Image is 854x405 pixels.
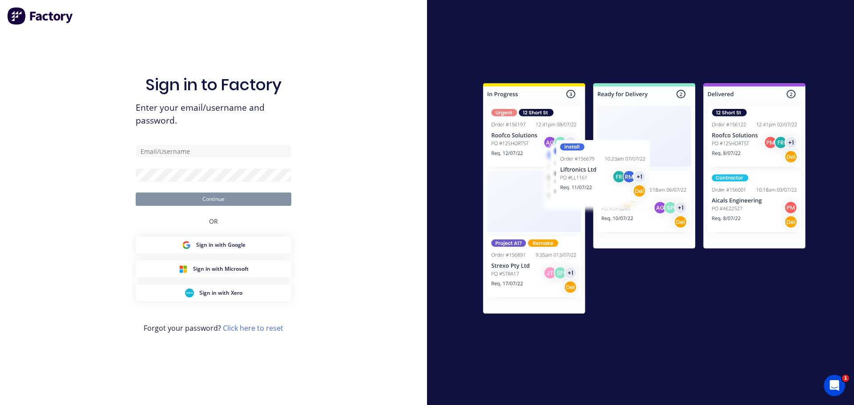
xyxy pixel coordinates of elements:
span: Sign in with Xero [199,289,242,297]
input: Email/Username [136,144,291,158]
span: Forgot your password? [144,323,283,333]
iframe: Intercom live chat [824,375,845,396]
button: Microsoft Sign inSign in with Microsoft [136,261,291,277]
img: Google Sign in [182,241,191,249]
button: Continue [136,192,291,206]
span: Enter your email/username and password. [136,101,291,127]
button: Xero Sign inSign in with Xero [136,285,291,301]
h1: Sign in to Factory [145,75,282,94]
img: Microsoft Sign in [179,265,188,273]
span: Sign in with Microsoft [193,265,249,273]
div: OR [209,206,218,237]
a: Click here to reset [223,323,283,333]
img: Xero Sign in [185,289,194,297]
img: Sign in [463,65,825,335]
span: Sign in with Google [196,241,246,249]
img: Factory [7,7,74,25]
button: Google Sign inSign in with Google [136,237,291,253]
span: 1 [842,375,849,382]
